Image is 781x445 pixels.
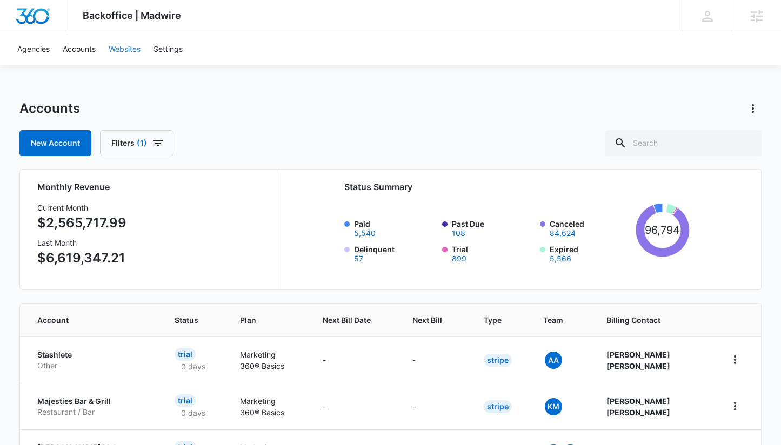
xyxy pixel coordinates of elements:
p: 0 days [175,407,212,419]
button: Canceled [550,230,576,237]
button: Paid [354,230,376,237]
a: Agencies [11,32,56,65]
div: Trial [175,348,196,361]
a: Settings [147,32,189,65]
a: Websites [102,32,147,65]
td: - [310,336,399,383]
h3: Current Month [37,202,126,213]
label: Past Due [452,218,533,237]
p: $6,619,347.21 [37,248,126,268]
span: Type [484,314,502,326]
button: Delinquent [354,255,363,262]
div: Stripe [484,354,512,367]
label: Trial [452,244,533,262]
button: Expired [550,255,571,262]
button: Trial [452,255,466,262]
a: New Account [19,130,91,156]
strong: [PERSON_NAME] [PERSON_NAME] [606,396,670,417]
span: (1) [137,139,147,147]
button: home [726,397,744,415]
p: Majesties Bar & Grill [37,396,149,407]
h2: Monthly Revenue [37,180,264,193]
button: home [726,351,744,368]
button: Filters(1) [100,130,173,156]
label: Delinquent [354,244,436,262]
h3: Last Month [37,237,126,248]
div: Stripe [484,400,512,413]
input: Search [605,130,762,156]
label: Paid [354,218,436,237]
strong: [PERSON_NAME] [PERSON_NAME] [606,350,670,370]
div: Trial [175,394,196,407]
span: Team [543,314,565,326]
p: Other [37,360,149,371]
span: Backoffice | Madwire [83,10,181,21]
p: Marketing 360® Basics [240,395,297,418]
button: Actions [744,100,762,117]
td: - [310,383,399,429]
button: Past Due [452,230,465,237]
span: Status [175,314,198,326]
span: Account [37,314,133,326]
label: Canceled [550,218,631,237]
a: StashleteOther [37,349,149,370]
span: Next Bill Date [323,314,371,326]
td: - [399,336,471,383]
a: Majesties Bar & GrillRestaurant / Bar [37,396,149,417]
span: KM [545,398,562,415]
span: Billing Contact [606,314,700,326]
h2: Status Summary [344,180,690,193]
tspan: 96,794 [645,224,680,237]
label: Expired [550,244,631,262]
td: - [399,383,471,429]
span: AA [545,352,562,369]
p: 0 days [175,361,212,372]
span: Next Bill [412,314,442,326]
span: Plan [240,314,297,326]
h1: Accounts [19,100,80,117]
p: Marketing 360® Basics [240,349,297,372]
p: Stashlete [37,349,149,360]
a: Accounts [56,32,102,65]
p: $2,565,717.99 [37,213,126,233]
p: Restaurant / Bar [37,407,149,417]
